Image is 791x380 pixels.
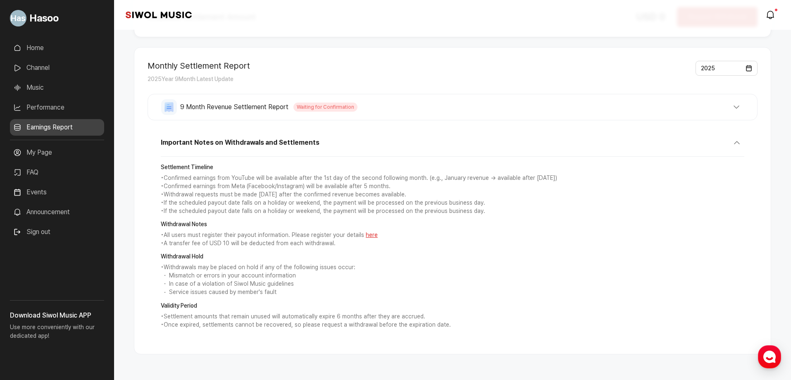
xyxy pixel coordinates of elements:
a: Go to My Profile [10,7,104,30]
p: Use more conveniently with our dedicated app! [10,320,104,347]
a: Events [10,184,104,201]
h2: Monthly Settlement Report [148,61,250,71]
p: • If the scheduled payout date falls on a holiday or weekend, the payment will be processed on th... [161,199,744,207]
strong: Withdrawal Notes [161,220,744,229]
span: 2025 Year 9 Month Latest Update [148,76,233,82]
a: Earnings Report [10,119,104,136]
strong: Validity Period [161,302,744,310]
p: • If the scheduled payout date falls on a holiday or weekend, the payment will be processed on th... [161,207,744,215]
a: FAQ [10,164,104,181]
li: In case of a violation of Siwol Music guidelines [161,280,744,288]
a: Home [10,40,104,56]
a: Music [10,79,104,96]
p: • Confirmed earnings from YouTube will be available after the 1st day of the second following mon... [161,174,744,182]
button: Important Notes on Withdrawals and Settlements [161,135,744,157]
span: Hasoo [30,11,59,26]
a: Settings [107,262,159,283]
a: Announcement [10,204,104,220]
p: • Withdrawals may be placed on hold if any of the following issues occur: [161,263,744,272]
button: 9 Month Revenue Settlement Report Waiting for Confirmation [161,99,744,115]
li: Mismatch or errors in your account information [161,272,744,280]
p: • All users must register their payout information. Please register your details [161,231,744,239]
strong: Settlement Timeline [161,163,744,172]
p: • Settlement amounts that remain unused will automatically expire 6 months after they are accrued. [161,313,744,321]
a: Channel [10,60,104,76]
p: • Once expired, settlements cannot be recovered, so please request a withdrawal before the expira... [161,321,744,329]
button: 2025 [696,61,758,76]
span: Waiting for Confirmation [293,103,357,112]
a: here [366,232,378,238]
strong: Withdrawal Hold [161,253,744,261]
span: 2025 [701,65,715,72]
a: Performance [10,99,104,116]
p: • Confirmed earnings from Meta (Facebook/Instagram) will be available after 5 months. [161,182,744,191]
button: Sign out [10,224,54,240]
li: Service issues caused by member's fault [161,288,744,296]
a: modal.notifications [763,7,779,23]
a: Messages [55,262,107,283]
h3: Download Siwol Music APP [10,311,104,320]
span: Settings [122,275,143,281]
a: Home [2,262,55,283]
span: Messages [69,275,93,282]
span: 9 Month Revenue Settlement Report [180,102,288,112]
span: Important Notes on Withdrawals and Settlements [161,138,319,148]
p: • Withdrawal requests must be made [DATE] after the confirmed revenue becomes available. [161,191,744,199]
p: • A transfer fee of USD 10 will be deducted from each withdrawal. [161,239,744,248]
span: Home [21,275,36,281]
a: My Page [10,144,104,161]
